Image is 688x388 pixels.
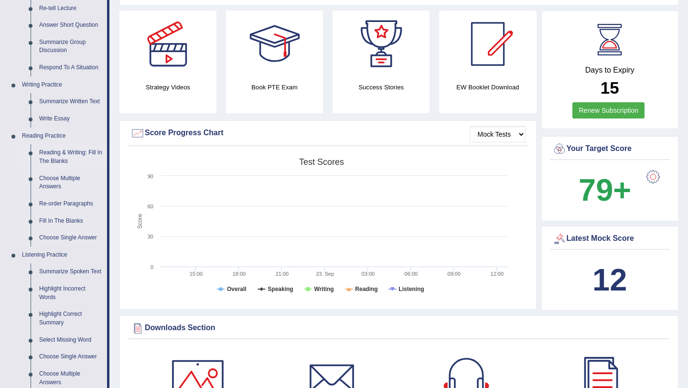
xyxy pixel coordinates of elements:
[137,214,143,229] tspan: Score
[233,271,246,277] text: 18:00
[35,263,107,280] a: Summarize Spoken Text
[35,213,107,230] a: Fill In The Blanks
[355,286,377,292] tspan: Reading
[35,170,107,195] a: Choose Multiple Answers
[130,126,526,140] div: Score Progress Chart
[35,110,107,128] a: Write Essay
[119,82,216,92] h4: Strategy Videos
[35,306,107,331] a: Highlight Correct Summary
[227,286,247,292] tspan: Overall
[35,332,107,349] a: Select Missing Word
[314,286,334,292] tspan: Writing
[148,173,153,179] text: 90
[552,142,668,156] div: Your Target Score
[592,262,627,297] b: 12
[299,157,344,167] tspan: Test scores
[439,82,536,92] h4: EW Booklet Download
[405,271,418,277] text: 06:00
[362,271,375,277] text: 03:00
[130,321,667,335] div: Downloads Section
[491,271,504,277] text: 12:00
[18,247,107,264] a: Listening Practice
[35,93,107,110] a: Summarize Written Text
[35,59,107,76] a: Respond To A Situation
[35,17,107,34] a: Answer Short Question
[333,82,430,92] h4: Success Stories
[35,280,107,306] a: Highlight Incorrect Words
[226,82,323,92] h4: Book PTE Exam
[35,195,107,213] a: Re-order Paragraphs
[148,204,153,209] text: 60
[276,271,289,277] text: 21:00
[268,286,293,292] tspan: Speaking
[148,234,153,239] text: 30
[572,102,645,119] a: Renew Subscription
[448,271,461,277] text: 09:00
[35,229,107,247] a: Choose Single Answer
[316,271,334,277] tspan: 23. Sep
[579,172,631,207] b: 79+
[398,286,424,292] tspan: Listening
[552,232,668,246] div: Latest Mock Score
[18,128,107,145] a: Reading Practice
[552,66,668,75] h4: Days to Expiry
[35,348,107,366] a: Choose Single Answer
[35,34,107,59] a: Summarize Group Discussion
[18,76,107,94] a: Writing Practice
[35,144,107,170] a: Reading & Writing: Fill In The Blanks
[601,78,619,97] b: 15
[190,271,203,277] text: 15:00
[150,264,153,270] text: 0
